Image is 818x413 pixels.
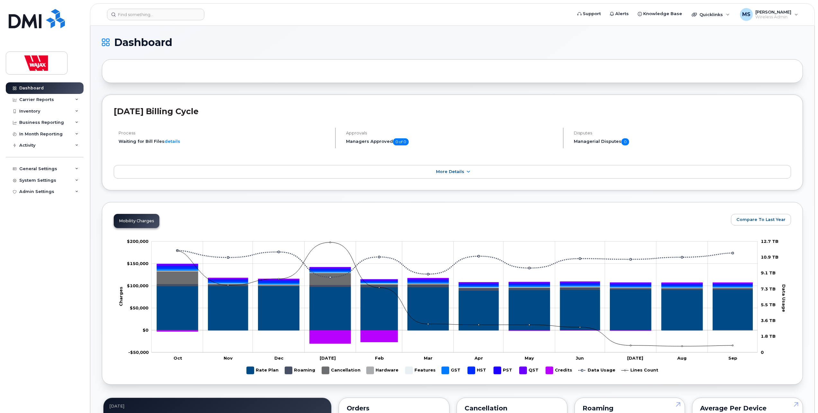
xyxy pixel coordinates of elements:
[320,355,336,361] tspan: [DATE]
[761,350,764,355] tspan: 0
[157,273,752,330] g: Hardware
[525,355,534,361] tspan: May
[130,305,148,310] tspan: $50,000
[128,350,149,355] tspan: -$50,000
[621,138,629,145] span: 0
[627,355,643,361] tspan: [DATE]
[761,270,776,275] tspan: 9.1 TB
[130,305,148,310] g: $0
[119,131,330,135] h4: Process
[119,138,330,144] li: Waiting for Bill Files
[474,355,483,361] tspan: Apr
[157,271,752,288] g: Features
[118,287,123,306] tspan: Charges
[143,327,148,333] tspan: $0
[546,364,572,377] g: Credits
[247,364,658,377] g: Legend
[157,269,752,288] g: GST
[128,350,149,355] g: $0
[728,355,737,361] tspan: Sep
[761,286,776,291] tspan: 7.3 TB
[127,283,148,288] tspan: $100,000
[700,406,795,411] div: Average per Device
[582,406,677,411] div: Roaming
[761,254,778,260] tspan: 10.9 TB
[346,131,557,135] h4: Approvals
[520,364,539,377] g: QST
[436,169,464,174] span: More Details
[424,355,432,361] tspan: Mar
[285,364,316,377] g: Roaming
[127,283,148,288] g: $0
[494,364,513,377] g: PST
[393,138,409,145] span: 0 of 0
[442,364,461,377] g: GST
[346,138,557,145] h5: Managers Approved
[114,38,172,47] span: Dashboard
[781,284,787,312] tspan: Data Usage
[127,261,148,266] tspan: $150,000
[173,355,182,361] tspan: Oct
[224,355,233,361] tspan: Nov
[347,406,441,411] div: Orders
[164,139,180,144] a: details
[677,355,687,361] tspan: Aug
[157,286,752,330] g: Rate Plan
[468,364,487,377] g: HST
[574,138,791,145] h5: Managerial Disputes
[761,318,776,323] tspan: 3.6 TB
[375,355,384,361] tspan: Feb
[761,334,776,339] tspan: 1.8 TB
[465,406,559,411] div: Cancellation
[247,364,279,377] g: Rate Plan
[761,302,776,307] tspan: 5.5 TB
[157,264,752,284] g: QST
[576,355,584,361] tspan: Jun
[579,364,615,377] g: Data Usage
[731,214,791,225] button: Compare To Last Year
[127,239,148,244] tspan: $200,000
[114,106,791,116] h2: [DATE] Billing Cycle
[109,404,325,409] div: September 2025
[274,355,284,361] tspan: Dec
[127,261,148,266] g: $0
[736,216,786,223] span: Compare To Last Year
[621,364,658,377] g: Lines Count
[157,271,752,288] g: Cancellation
[157,266,752,284] g: PST
[367,364,399,377] g: Hardware
[761,239,778,244] tspan: 12.7 TB
[405,364,436,377] g: Features
[157,266,752,286] g: HST
[574,131,791,135] h4: Disputes
[322,364,360,377] g: Cancellation
[127,239,148,244] g: $0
